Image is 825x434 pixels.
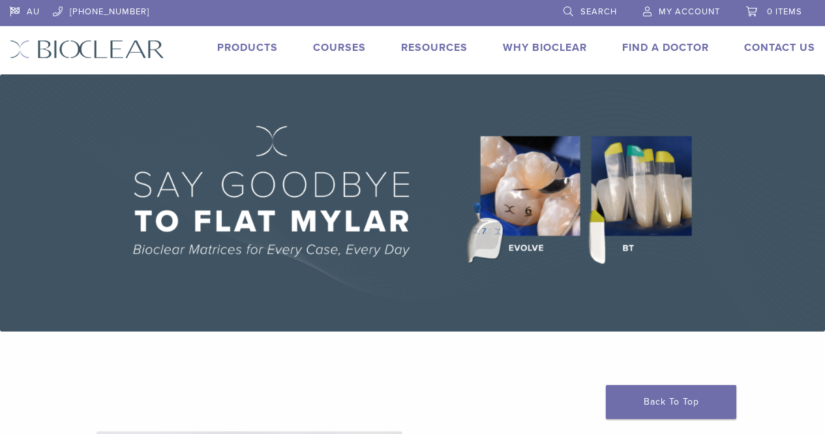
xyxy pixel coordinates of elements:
a: Find A Doctor [622,41,709,54]
span: Search [580,7,617,17]
span: My Account [659,7,720,17]
a: Products [217,41,278,54]
a: Back To Top [606,385,736,419]
img: Bioclear [10,40,164,59]
a: Resources [401,41,468,54]
a: Contact Us [744,41,815,54]
a: Why Bioclear [503,41,587,54]
a: Courses [313,41,366,54]
span: 0 items [767,7,802,17]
